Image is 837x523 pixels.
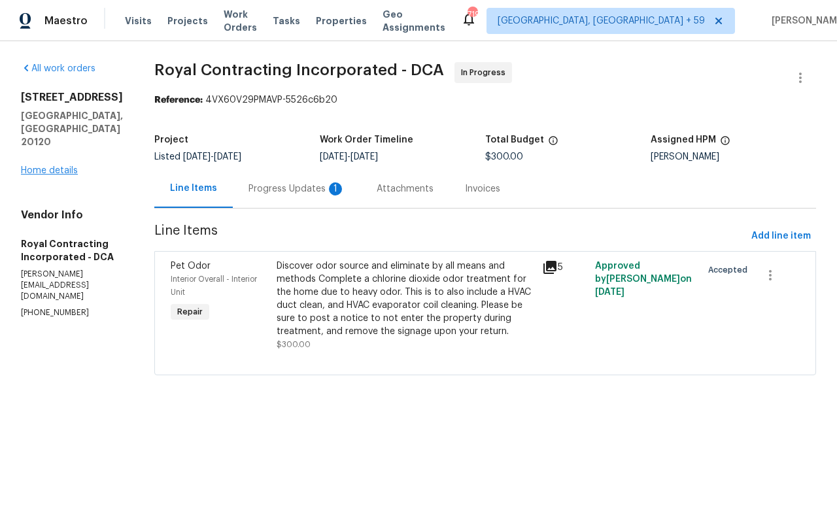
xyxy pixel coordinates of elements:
[154,62,444,78] span: Royal Contracting Incorporated - DCA
[167,14,208,27] span: Projects
[595,288,624,297] span: [DATE]
[548,135,558,152] span: The total cost of line items that have been proposed by Opendoor. This sum includes line items th...
[21,64,95,73] a: All work orders
[21,109,123,148] h5: [GEOGRAPHIC_DATA], [GEOGRAPHIC_DATA] 20120
[248,182,345,195] div: Progress Updates
[214,152,241,161] span: [DATE]
[651,135,716,144] h5: Assigned HPM
[21,307,123,318] p: [PHONE_NUMBER]
[350,152,378,161] span: [DATE]
[125,14,152,27] span: Visits
[383,8,445,34] span: Geo Assignments
[154,135,188,144] h5: Project
[316,14,367,27] span: Properties
[542,260,587,275] div: 5
[485,152,523,161] span: $300.00
[329,182,342,195] div: 1
[498,14,705,27] span: [GEOGRAPHIC_DATA], [GEOGRAPHIC_DATA] + 59
[172,305,208,318] span: Repair
[277,341,311,348] span: $300.00
[171,261,211,271] span: Pet Odor
[154,93,816,107] div: 4VX60V29PMAVP-5526c6b20
[377,182,434,195] div: Attachments
[183,152,241,161] span: -
[44,14,88,27] span: Maestro
[171,275,257,296] span: Interior Overall - Interior Unit
[273,16,300,25] span: Tasks
[720,135,730,152] span: The hpm assigned to this work order.
[485,135,544,144] h5: Total Budget
[595,261,692,297] span: Approved by [PERSON_NAME] on
[468,8,477,21] div: 719
[651,152,816,161] div: [PERSON_NAME]
[21,269,123,302] p: [PERSON_NAME][EMAIL_ADDRESS][DOMAIN_NAME]
[708,263,753,277] span: Accepted
[154,95,203,105] b: Reference:
[183,152,211,161] span: [DATE]
[320,152,378,161] span: -
[224,8,257,34] span: Work Orders
[320,135,413,144] h5: Work Order Timeline
[21,166,78,175] a: Home details
[170,182,217,195] div: Line Items
[746,224,816,248] button: Add line item
[21,237,123,263] h5: Royal Contracting Incorporated - DCA
[154,152,241,161] span: Listed
[154,224,746,248] span: Line Items
[465,182,500,195] div: Invoices
[751,228,811,245] span: Add line item
[461,66,511,79] span: In Progress
[21,91,123,104] h2: [STREET_ADDRESS]
[277,260,534,338] div: Discover odor source and eliminate by all means and methods Complete a chlorine dioxide odor trea...
[21,209,123,222] h4: Vendor Info
[320,152,347,161] span: [DATE]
